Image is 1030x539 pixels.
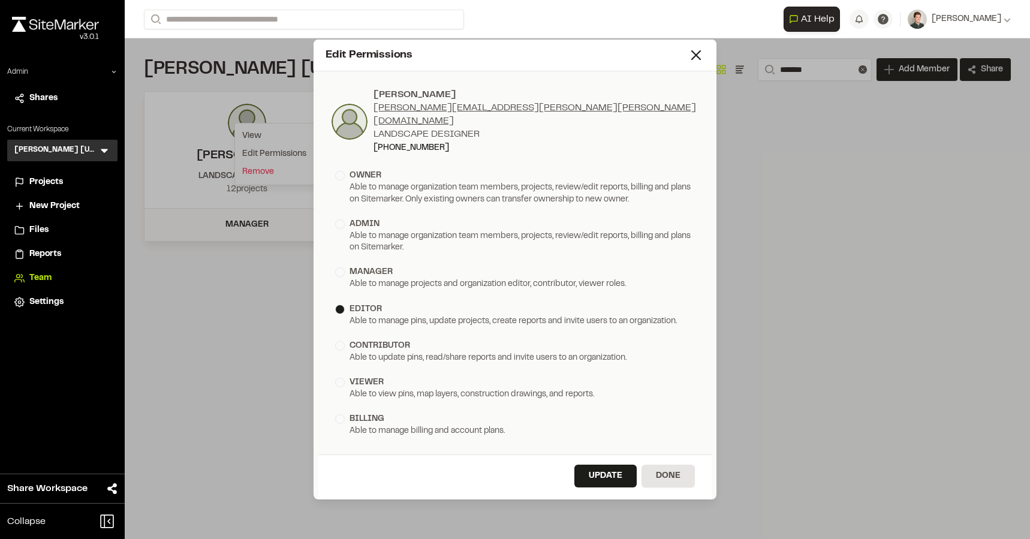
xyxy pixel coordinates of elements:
[14,272,110,285] a: Team
[144,10,165,29] button: Search
[7,124,118,135] p: Current Workspace
[29,92,58,105] span: Shares
[14,144,98,156] h3: [PERSON_NAME] [US_STATE]
[801,12,835,26] span: AI Help
[14,224,110,237] a: Files
[7,67,28,77] p: Admin
[908,10,927,29] img: User
[14,92,110,105] a: Shares
[29,272,52,285] span: Team
[12,32,99,43] div: Oh geez...please don't...
[330,103,369,141] img: photo
[29,176,63,189] span: Projects
[784,7,845,32] div: Open AI Assistant
[29,224,49,237] span: Files
[7,481,88,496] span: Share Workspace
[784,7,840,32] button: Open AI Assistant
[335,182,695,206] div: Able to manage organization team members, projects, review/edit reports, billing and plans on Sit...
[29,200,80,213] span: New Project
[29,296,64,309] span: Settings
[7,514,46,529] span: Collapse
[14,176,110,189] a: Projects
[12,17,99,32] img: rebrand.png
[14,200,110,213] a: New Project
[932,13,1001,26] span: [PERSON_NAME]
[14,248,110,261] a: Reports
[29,248,61,261] span: Reports
[908,10,1011,29] button: [PERSON_NAME]
[14,296,110,309] a: Settings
